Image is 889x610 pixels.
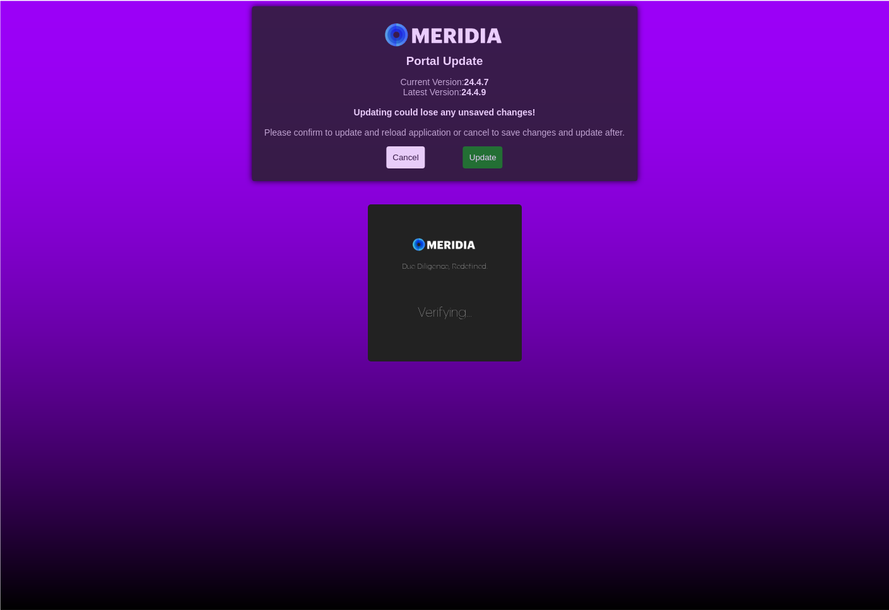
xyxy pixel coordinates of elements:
[264,54,625,68] h3: Portal Update
[354,107,536,117] strong: Updating could lose any unsaved changes!
[386,146,425,168] button: Cancel
[464,77,489,87] strong: 24.4.7
[382,19,508,52] img: Meridia Logo
[264,77,625,138] p: Current Version: Latest Version: Please confirm to update and reload application or cancel to sav...
[463,146,503,168] button: Update
[461,87,486,97] strong: 24.4.9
